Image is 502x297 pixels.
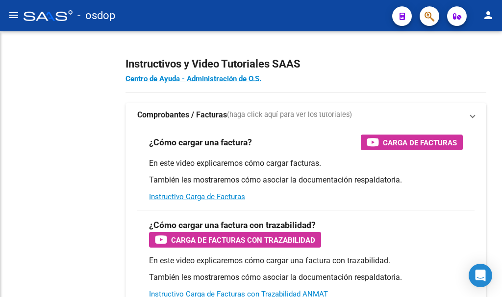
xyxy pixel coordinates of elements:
[149,218,316,232] h3: ¿Cómo cargar una factura con trazabilidad?
[171,234,315,246] span: Carga de Facturas con Trazabilidad
[469,264,492,287] div: Open Intercom Messenger
[227,110,352,120] span: (haga click aquí para ver los tutoriales)
[149,232,321,248] button: Carga de Facturas con Trazabilidad
[149,192,245,201] a: Instructivo Carga de Facturas
[125,74,261,83] a: Centro de Ayuda - Administración de O.S.
[125,103,486,127] mat-expansion-panel-header: Comprobantes / Facturas(haga click aquí para ver los tutoriales)
[8,9,20,21] mat-icon: menu
[149,158,463,169] p: En este video explicaremos cómo cargar facturas.
[149,255,463,266] p: En este video explicaremos cómo cargar una factura con trazabilidad.
[125,55,486,73] h2: Instructivos y Video Tutoriales SAAS
[77,5,115,26] span: - osdop
[149,136,252,149] h3: ¿Cómo cargar una factura?
[149,272,463,283] p: También les mostraremos cómo asociar la documentación respaldatoria.
[149,175,463,185] p: También les mostraremos cómo asociar la documentación respaldatoria.
[361,135,463,150] button: Carga de Facturas
[137,110,227,120] strong: Comprobantes / Facturas
[383,137,457,149] span: Carga de Facturas
[482,9,494,21] mat-icon: person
